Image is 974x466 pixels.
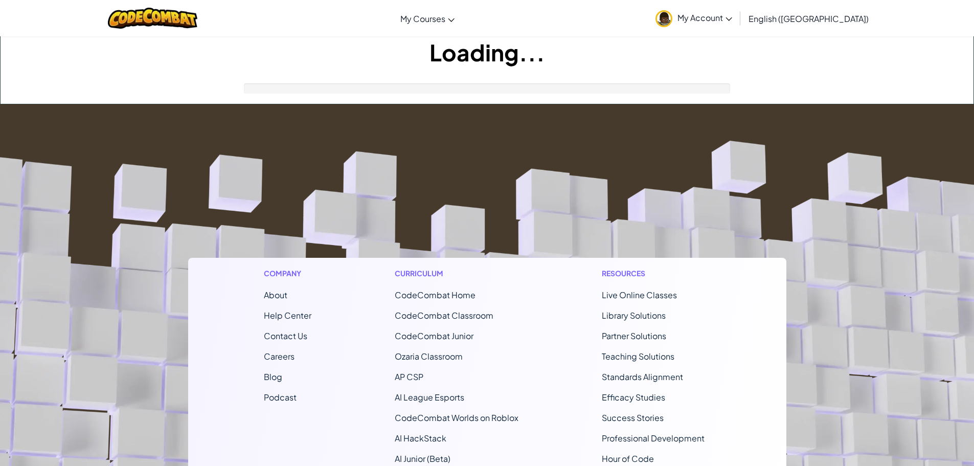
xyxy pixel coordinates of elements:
[602,268,711,279] h1: Resources
[264,290,287,300] a: About
[395,433,446,443] a: AI HackStack
[264,268,311,279] h1: Company
[264,392,297,403] a: Podcast
[264,351,295,362] a: Careers
[395,330,473,341] a: CodeCombat Junior
[749,13,869,24] span: English ([GEOGRAPHIC_DATA])
[395,290,475,300] span: CodeCombat Home
[677,12,732,23] span: My Account
[743,5,874,32] a: English ([GEOGRAPHIC_DATA])
[655,10,672,27] img: avatar
[395,351,463,362] a: Ozaria Classroom
[602,351,674,362] a: Teaching Solutions
[602,433,705,443] a: Professional Development
[264,330,307,341] span: Contact Us
[264,310,311,321] a: Help Center
[395,453,450,464] a: AI Junior (Beta)
[400,13,445,24] span: My Courses
[602,290,677,300] a: Live Online Classes
[108,8,197,29] img: CodeCombat logo
[264,371,282,382] a: Blog
[1,36,973,68] h1: Loading...
[395,268,518,279] h1: Curriculum
[395,412,518,423] a: CodeCombat Worlds on Roblox
[395,310,493,321] a: CodeCombat Classroom
[602,412,664,423] a: Success Stories
[602,453,654,464] a: Hour of Code
[602,330,666,341] a: Partner Solutions
[602,310,666,321] a: Library Solutions
[602,392,665,403] a: Efficacy Studies
[395,392,464,403] a: AI League Esports
[650,2,737,34] a: My Account
[395,5,460,32] a: My Courses
[395,371,423,382] a: AP CSP
[602,371,683,382] a: Standards Alignment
